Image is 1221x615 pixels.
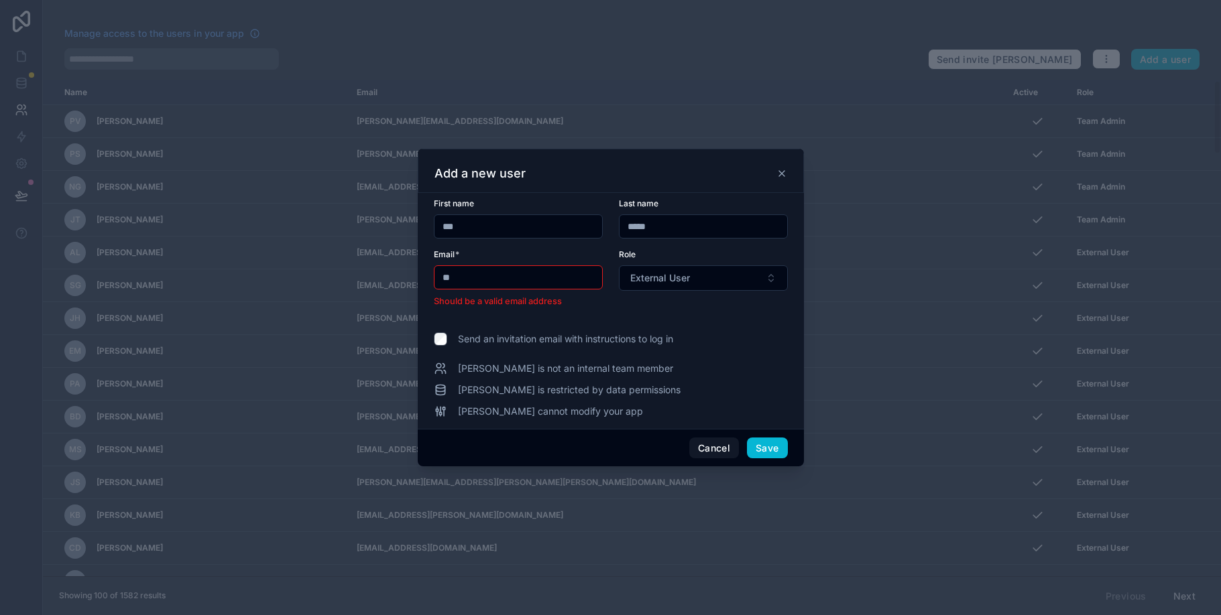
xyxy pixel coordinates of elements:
[458,383,681,397] span: [PERSON_NAME] is restricted by data permissions
[619,198,658,208] span: Last name
[689,437,739,459] button: Cancel
[619,265,788,291] button: Select Button
[434,198,474,208] span: First name
[434,332,447,346] input: Send an invitation email with instructions to log in
[434,295,603,308] li: Should be a valid email address
[747,437,787,459] button: Save
[434,165,526,182] h3: Add a new user
[619,249,636,259] span: Role
[434,249,455,259] span: Email
[630,271,690,285] span: External User
[458,332,673,346] span: Send an invitation email with instructions to log in
[458,405,643,418] span: [PERSON_NAME] cannot modify your app
[458,362,673,375] span: [PERSON_NAME] is not an internal team member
